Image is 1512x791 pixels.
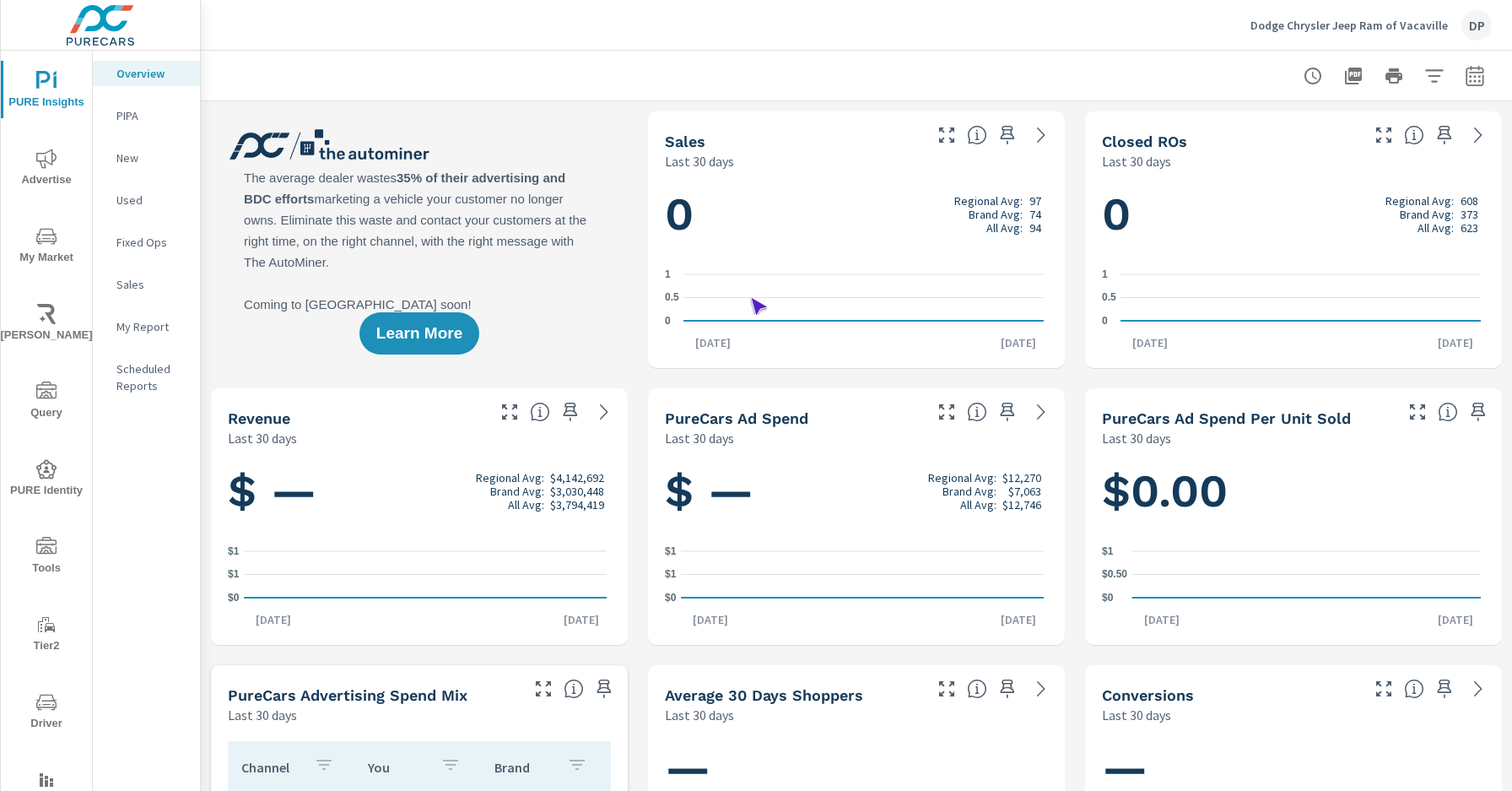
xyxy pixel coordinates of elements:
h1: $ — [665,463,1048,520]
p: All Avg: [508,498,544,512]
text: 0 [1102,315,1108,327]
text: $1 [1102,545,1114,557]
p: 74 [1029,208,1041,221]
a: See more details in report [591,398,618,425]
span: Save this to your personalized report [591,675,618,702]
p: Fixed Ops [116,234,186,251]
p: 608 [1461,194,1478,208]
p: $12,746 [1002,498,1041,512]
div: My Report [93,314,200,339]
text: $1 [228,569,240,581]
text: 0.5 [665,292,679,304]
div: Used [93,187,200,213]
p: Regional Avg: [1385,194,1454,208]
button: Make Fullscreen [496,398,523,425]
p: Dodge Chrysler Jeep Ram of Vacaville [1250,18,1448,33]
text: 1 [1102,268,1108,280]
h5: PureCars Ad Spend [665,409,808,427]
a: See more details in report [1028,398,1055,425]
div: DP [1461,10,1492,41]
span: [PERSON_NAME] [6,304,87,345]
h5: Conversions [1102,686,1194,704]
p: [DATE] [552,611,611,628]
h1: $0.00 [1102,463,1485,520]
span: PURE Insights [6,71,87,112]
a: See more details in report [1028,675,1055,702]
p: You [368,759,427,776]
p: 373 [1461,208,1478,221]
span: Save this to your personalized report [994,675,1021,702]
span: Learn More [376,326,462,341]
p: All Avg: [986,221,1023,235]
span: Save this to your personalized report [557,398,584,425]
p: $3,030,448 [550,485,604,498]
p: 97 [1029,194,1041,208]
h5: PureCars Ad Spend Per Unit Sold [1102,409,1351,427]
text: $0 [1102,592,1114,604]
p: Last 30 days [1102,151,1171,171]
p: All Avg: [1417,221,1454,235]
p: Regional Avg: [476,471,544,485]
p: All Avg: [960,498,996,512]
p: Regional Avg: [954,194,1023,208]
text: $1 [665,569,677,581]
h5: PureCars Advertising Spend Mix [228,686,467,704]
h5: Closed ROs [1102,133,1187,150]
a: See more details in report [1465,675,1492,702]
span: Average cost of advertising per each vehicle sold at the dealer over the selected date range. The... [1438,402,1458,422]
p: Last 30 days [665,151,734,171]
p: Channel [241,759,300,776]
span: Advertise [6,149,87,190]
p: Brand Avg: [490,485,544,498]
button: Make Fullscreen [933,398,960,425]
p: Brand [494,759,553,776]
span: This table looks at how you compare to the amount of budget you spend per channel as opposed to y... [564,679,584,699]
p: Brand Avg: [1400,208,1454,221]
p: PIPA [116,107,186,124]
div: Scheduled Reports [93,356,200,398]
button: Make Fullscreen [933,122,960,149]
button: Apply Filters [1417,59,1451,93]
p: Brand Avg: [969,208,1023,221]
span: Save this to your personalized report [994,398,1021,425]
span: Number of vehicles sold by the dealership over the selected date range. [Source: This data is sou... [967,125,987,145]
div: Sales [93,272,200,297]
button: "Export Report to PDF" [1336,59,1370,93]
p: [DATE] [1120,334,1180,351]
text: 0.5 [1102,292,1116,304]
p: [DATE] [1426,611,1485,628]
h5: Revenue [228,409,290,427]
button: Make Fullscreen [933,675,960,702]
h1: 0 [1102,186,1485,243]
p: 623 [1461,221,1478,235]
p: Used [116,192,186,209]
span: Number of Repair Orders Closed by the selected dealership group over the selected time range. [So... [1404,125,1424,145]
p: 94 [1029,221,1041,235]
text: $1 [228,545,240,557]
span: Tier2 [6,615,87,656]
span: PURE Identity [6,459,87,501]
button: Make Fullscreen [530,675,557,702]
p: Scheduled Reports [116,360,186,394]
a: See more details in report [1028,122,1055,149]
p: $12,270 [1002,471,1041,485]
text: $0 [228,592,240,604]
p: $7,063 [1008,485,1041,498]
h1: $ — [228,463,611,520]
p: [DATE] [681,611,740,628]
button: Select Date Range [1458,59,1492,93]
h5: Average 30 Days Shoppers [665,686,863,704]
span: The number of dealer-specified goals completed by a visitor. [Source: This data is provided by th... [1404,679,1424,699]
text: $0 [665,592,677,604]
p: [DATE] [1426,334,1485,351]
h1: 0 [665,186,1048,243]
p: Last 30 days [665,428,734,448]
p: [DATE] [1132,611,1191,628]
p: My Report [116,318,186,335]
p: Last 30 days [665,705,734,725]
p: Regional Avg: [928,471,996,485]
span: Save this to your personalized report [1431,675,1458,702]
p: Last 30 days [228,705,297,725]
span: My Market [6,226,87,268]
span: A rolling 30 day total of daily Shoppers on the dealership website, averaged over the selected da... [967,679,987,699]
